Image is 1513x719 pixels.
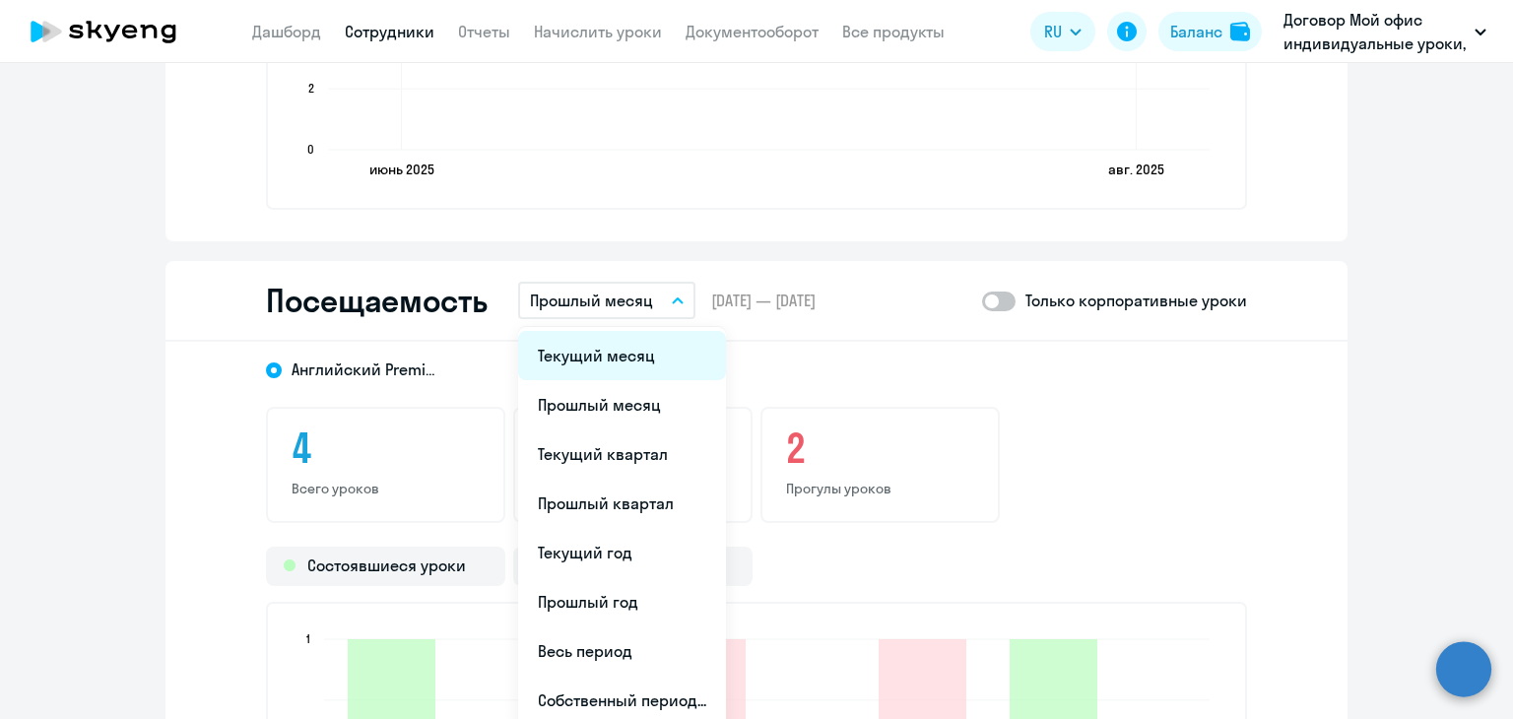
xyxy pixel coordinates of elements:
p: Прогулы уроков [786,480,974,497]
a: Сотрудники [345,22,434,41]
h3: 2 [786,425,974,472]
span: RU [1044,20,1062,43]
p: Только корпоративные уроки [1025,289,1247,312]
button: Прошлый месяц [518,282,695,319]
text: 1 [306,631,310,646]
a: Отчеты [458,22,510,41]
div: Прогулы [513,547,753,586]
a: Начислить уроки [534,22,662,41]
p: Всего уроков [292,480,480,497]
a: Документооборот [686,22,819,41]
text: 2 [308,81,314,96]
p: Договор Мой офис индивидуальные уроки, НОВЫЕ ОБЛАЧНЫЕ ТЕХНОЛОГИИ, ООО [1283,8,1467,55]
span: [DATE] — [DATE] [711,290,816,311]
h2: Посещаемость [266,281,487,320]
div: Баланс [1170,20,1222,43]
p: Прошлый месяц [530,289,653,312]
text: июнь 2025 [369,161,434,178]
div: Состоявшиеся уроки [266,547,505,586]
text: 0 [307,142,314,157]
a: Дашборд [252,22,321,41]
button: RU [1030,12,1095,51]
span: Английский Premium [292,359,439,380]
a: Все продукты [842,22,945,41]
img: balance [1230,22,1250,41]
h3: 4 [292,425,480,472]
button: Балансbalance [1158,12,1262,51]
text: авг. 2025 [1108,161,1164,178]
button: Договор Мой офис индивидуальные уроки, НОВЫЕ ОБЛАЧНЫЕ ТЕХНОЛОГИИ, ООО [1274,8,1496,55]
